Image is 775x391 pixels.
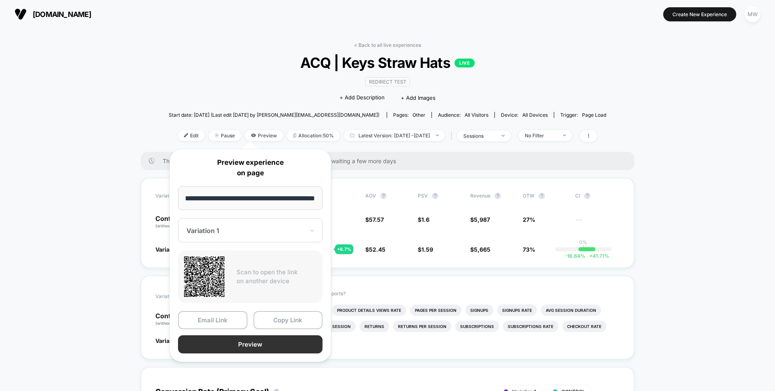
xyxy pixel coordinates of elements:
[155,215,200,229] p: Control
[449,130,457,142] span: |
[15,8,27,20] img: Visually logo
[432,193,438,199] button: ?
[410,305,461,316] li: Pages Per Session
[575,217,620,229] span: ---
[470,216,490,223] span: $
[585,253,609,259] span: 41.71 %
[575,193,620,199] span: CI
[418,216,429,223] span: $
[365,77,410,86] span: Redirect Test
[525,132,557,139] div: No Filter
[155,337,184,344] span: Variation 1
[502,135,505,137] img: end
[215,133,219,137] img: end
[33,10,91,19] span: [DOMAIN_NAME]
[155,193,200,199] span: Variation
[209,130,241,141] span: Pause
[155,290,200,303] span: Variation
[169,112,379,118] span: Start date: [DATE] (Last edit [DATE] by [PERSON_NAME][EMAIL_ADDRESS][DOMAIN_NAME])
[12,8,94,21] button: [DOMAIN_NAME]
[350,133,354,137] img: calendar
[541,305,601,316] li: Avg Session Duration
[365,193,376,199] span: AOV
[565,253,585,259] span: -16.64 %
[418,246,433,253] span: $
[522,112,548,118] span: all devices
[393,112,425,118] div: Pages:
[369,246,385,253] span: 52.45
[523,216,535,223] span: 27%
[474,246,490,253] span: 5,665
[455,59,475,67] p: LIVE
[401,95,436,101] span: + Add Images
[584,193,591,199] button: ?
[523,246,535,253] span: 73%
[178,311,247,329] button: Email Link
[344,130,445,141] span: Latest Version: [DATE] - [DATE]
[421,216,429,223] span: 1.6
[470,193,490,199] span: Revenue
[184,133,188,137] img: edit
[538,193,545,199] button: ?
[418,193,428,199] span: PSV
[562,321,606,332] li: Checkout Rate
[178,130,205,141] span: Edit
[287,130,340,141] span: Allocation: 50%
[360,321,389,332] li: Returns
[563,135,566,136] img: end
[579,239,587,245] p: 0%
[178,335,323,353] button: Preview
[497,305,537,316] li: Signups Rate
[470,246,490,253] span: $
[436,135,439,136] img: end
[155,321,192,326] span: (without changes)
[742,6,763,23] button: MW
[380,193,387,199] button: ?
[365,246,385,253] span: $
[421,246,433,253] span: 1.59
[523,193,567,199] span: OTW
[463,133,496,139] div: sessions
[582,112,606,118] span: Page Load
[293,133,296,138] img: rebalance
[369,216,384,223] span: 57.57
[365,216,384,223] span: $
[155,313,206,326] p: Control
[253,311,323,329] button: Copy Link
[332,305,406,316] li: Product Details Views Rate
[494,112,554,118] span: Device:
[335,244,353,254] div: + 8.7 %
[339,94,385,102] span: + Add Description
[155,246,184,253] span: Variation 1
[455,321,499,332] li: Subscriptions
[465,305,493,316] li: Signups
[494,193,501,199] button: ?
[465,112,488,118] span: All Visitors
[354,42,421,48] a: < Back to all live experiences
[582,245,584,251] p: |
[474,216,490,223] span: 5,987
[438,112,488,118] div: Audience:
[237,268,316,286] p: Scan to open the link on another device
[393,321,451,332] li: Returns Per Session
[560,112,606,118] div: Trigger:
[191,54,584,71] span: ACQ | Keys Straw Hats
[589,253,593,259] span: +
[245,130,283,141] span: Preview
[178,158,323,178] p: Preview experience on page
[155,223,192,228] span: (without changes)
[274,290,620,296] p: Would like to see more reports?
[163,158,618,164] span: There are still no statistically significant results. We recommend waiting a few more days
[663,7,736,21] button: Create New Experience
[745,6,760,22] div: MW
[413,112,425,118] span: other
[503,321,558,332] li: Subscriptions Rate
